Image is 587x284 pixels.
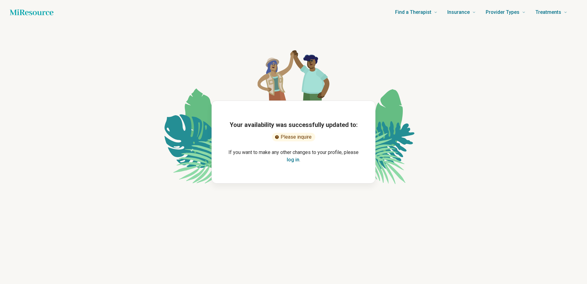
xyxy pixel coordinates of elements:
span: Treatments [535,8,561,17]
span: Find a Therapist [395,8,431,17]
p: If you want to make any other changes to your profile, please . [222,149,365,164]
button: log in [287,156,299,164]
h1: Your availability was successfully updated to: [230,120,358,129]
div: Please inquire [272,133,315,141]
span: Insurance [447,8,470,17]
a: Home page [10,6,53,18]
span: Provider Types [486,8,519,17]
